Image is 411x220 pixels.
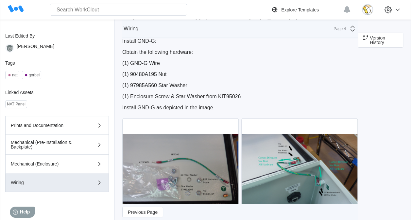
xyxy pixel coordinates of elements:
[11,180,85,185] div: Wiring
[11,162,85,166] div: Mechanical (Enclosure)
[17,44,54,53] div: [PERSON_NAME]
[5,173,109,192] button: Wiring
[11,123,85,128] div: Prints and Documentation
[362,4,373,15] img: download.jpg
[128,210,158,214] span: Previous Page
[5,90,109,95] div: Linked Assets
[12,73,18,77] div: nat
[5,135,109,155] button: Mechanical (Pre-Installation & Backplate)
[122,94,358,100] p: (1) Enclosure Screw & Star Washer from KIT95026
[358,33,403,48] button: Version History
[5,155,109,173] button: Mechanical (Enclosure)
[29,73,40,77] div: gorbel
[7,102,26,106] div: NAT Panel
[122,49,358,55] p: Obtain the following hardware:
[124,26,138,32] div: Wiring
[5,116,109,135] button: Prints and Documentation
[122,71,358,77] p: (1) 90480A195 Nut
[122,105,358,111] p: Install GND-G as depicted in the image.
[5,44,14,53] img: gorilla.png
[122,83,358,88] p: (1) 97985A560 Star Washer
[370,36,398,45] span: Version History
[11,140,85,149] div: Mechanical (Pre-Installation & Backplate)
[330,26,346,31] div: Page 4
[122,38,358,44] p: Install GND-G:
[271,6,340,14] a: Explore Templates
[281,7,319,12] div: Explore Templates
[5,33,109,39] div: Last Edited By
[50,4,187,16] input: Search WorkClout
[5,60,109,66] div: Tags
[122,207,163,217] button: Previous Page
[122,60,358,66] p: (1) GND-G Wire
